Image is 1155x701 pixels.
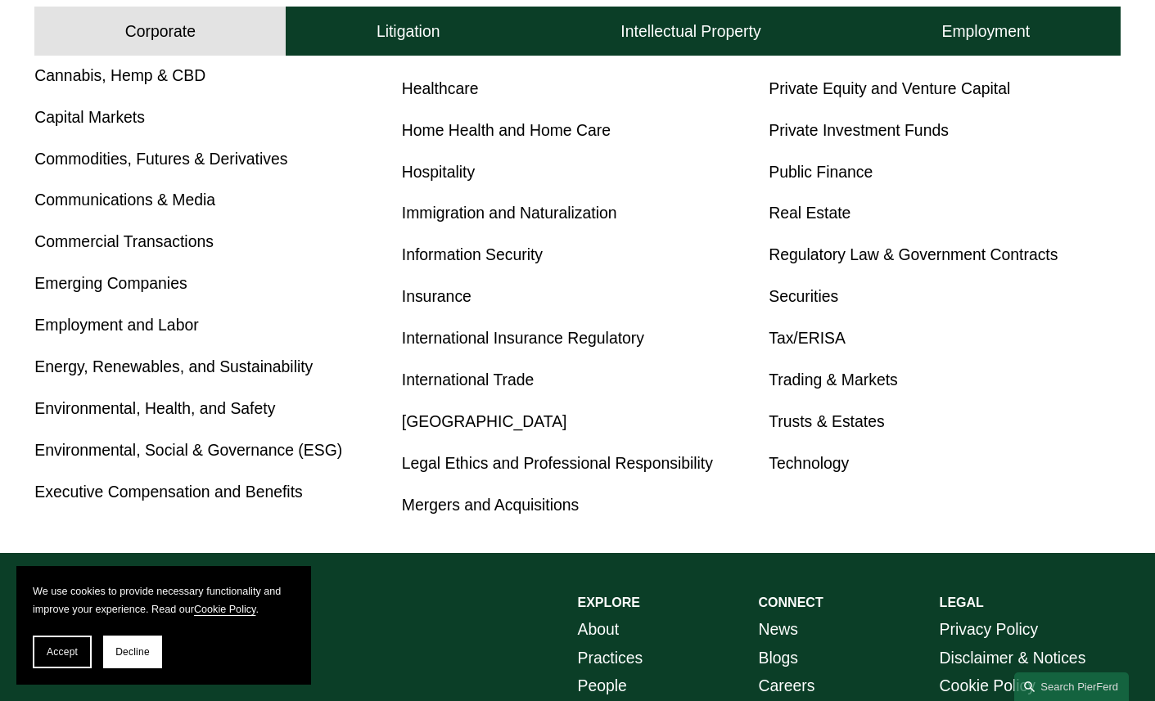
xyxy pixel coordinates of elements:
[769,245,1058,263] a: Regulatory Law & Government Contracts
[940,644,1086,672] a: Disclaimer & Notices
[402,245,543,263] a: Information Security
[1014,672,1129,701] a: Search this site
[578,672,627,700] a: People
[115,646,150,658] span: Decline
[402,79,479,97] a: Healthcare
[769,412,884,430] a: Trusts & Estates
[940,615,1039,644] a: Privacy Policy
[940,595,984,609] strong: LEGAL
[578,644,643,672] a: Practices
[759,644,798,672] a: Blogs
[578,615,620,644] a: About
[769,121,949,139] a: Private Investment Funds
[34,441,342,459] a: Environmental, Social & Governance (ESG)
[103,636,162,668] button: Decline
[769,287,838,305] a: Securities
[578,595,640,609] strong: EXPLORE
[402,412,567,430] a: [GEOGRAPHIC_DATA]
[34,66,205,84] a: Cannabis, Hemp & CBD
[769,163,873,181] a: Public Finance
[125,21,196,42] h4: Corporate
[942,21,1031,42] h4: Employment
[34,316,198,334] a: Employment and Labor
[34,357,313,375] a: Energy, Renewables, and Sustainability
[769,329,846,347] a: Tax/ERISA
[34,274,187,292] a: Emerging Companies
[34,399,275,417] a: Environmental, Health, and Safety
[759,672,815,700] a: Careers
[402,204,617,222] a: Immigration and Naturalization
[759,595,823,609] strong: CONNECT
[34,191,215,209] a: Communications & Media
[769,454,849,472] a: Technology
[769,371,898,389] a: Trading & Markets
[33,582,295,619] p: We use cookies to provide necessary functionality and improve your experience. Read our .
[34,108,145,126] a: Capital Markets
[402,454,713,472] a: Legal Ethics and Professional Responsibility
[402,287,471,305] a: Insurance
[16,566,311,685] section: Cookie banner
[769,79,1010,97] a: Private Equity and Venture Capital
[402,163,475,181] a: Hospitality
[620,21,760,42] h4: Intellectual Property
[34,150,287,168] a: Commodities, Futures & Derivatives
[194,604,255,615] a: Cookie Policy
[377,21,440,42] h4: Litigation
[402,371,535,389] a: International Trade
[34,232,214,250] a: Commercial Transactions
[402,496,579,514] a: Mergers and Acquisitions
[47,646,78,658] span: Accept
[34,483,302,501] a: Executive Compensation and Benefits
[769,204,850,222] a: Real Estate
[402,329,644,347] a: International Insurance Regulatory
[33,636,92,668] button: Accept
[402,121,611,139] a: Home Health and Home Care
[940,672,1035,700] a: Cookie Policy
[759,615,798,644] a: News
